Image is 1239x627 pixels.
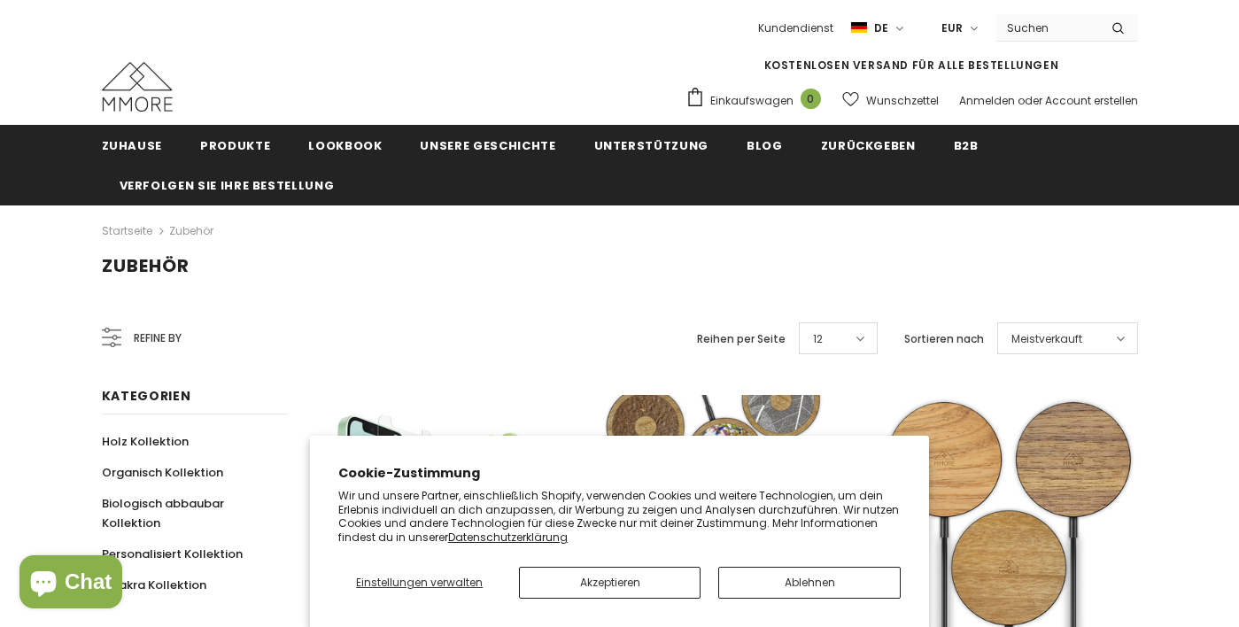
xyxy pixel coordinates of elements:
[169,223,213,238] a: Zubehör
[102,426,189,457] a: Holz Kollektion
[851,20,867,35] img: i-lang-2.png
[954,137,979,154] span: B2B
[102,387,191,405] span: Kategorien
[1011,330,1082,348] span: Meistverkauft
[866,92,939,110] span: Wunschzettel
[1045,93,1138,108] a: Account erstellen
[102,577,206,593] span: Chakra Kollektion
[102,495,224,531] span: Biologisch abbaubar Kollektion
[102,546,243,562] span: Personalisiert Kollektion
[338,464,902,483] h2: Cookie-Zustimmung
[747,125,783,165] a: Blog
[448,530,568,545] a: Datenschutzerklärung
[874,19,888,37] span: de
[338,489,902,544] p: Wir und unsere Partner, einschließlich Shopify, verwenden Cookies und weitere Technologien, um de...
[308,125,382,165] a: Lookbook
[308,137,382,154] span: Lookbook
[120,165,335,205] a: Verfolgen Sie Ihre Bestellung
[710,92,794,110] span: Einkaufswagen
[120,177,335,194] span: Verfolgen Sie Ihre Bestellung
[102,137,163,154] span: Zuhause
[821,125,916,165] a: Zurückgeben
[102,457,223,488] a: Organisch Kollektion
[842,85,939,116] a: Wunschzettel
[102,569,206,600] a: Chakra Kollektion
[356,575,483,590] span: Einstellungen verwalten
[14,555,128,613] inbox-online-store-chat: Onlineshop-Chat von Shopify
[134,329,182,348] span: Refine by
[697,330,786,348] label: Reihen per Seite
[758,20,833,35] span: Kundendienst
[685,87,830,113] a: Einkaufswagen 0
[594,137,709,154] span: Unterstützung
[102,253,190,278] span: Zubehör
[519,567,701,599] button: Akzeptieren
[996,15,1098,41] input: Search Site
[200,125,270,165] a: Produkte
[102,464,223,481] span: Organisch Kollektion
[813,330,823,348] span: 12
[801,89,821,109] span: 0
[821,137,916,154] span: Zurückgeben
[904,330,984,348] label: Sortieren nach
[764,58,1059,73] span: KOSTENLOSEN VERSAND FÜR ALLE BESTELLUNGEN
[420,125,555,165] a: Unsere Geschichte
[102,62,173,112] img: MMORE Cases
[420,137,555,154] span: Unsere Geschichte
[941,19,963,37] span: EUR
[200,137,270,154] span: Produkte
[747,137,783,154] span: Blog
[959,93,1015,108] a: Anmelden
[102,538,243,569] a: Personalisiert Kollektion
[1018,93,1042,108] span: oder
[718,567,901,599] button: Ablehnen
[102,433,189,450] span: Holz Kollektion
[102,125,163,165] a: Zuhause
[102,221,152,242] a: Startseite
[954,125,979,165] a: B2B
[338,567,501,599] button: Einstellungen verwalten
[594,125,709,165] a: Unterstützung
[102,488,268,538] a: Biologisch abbaubar Kollektion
